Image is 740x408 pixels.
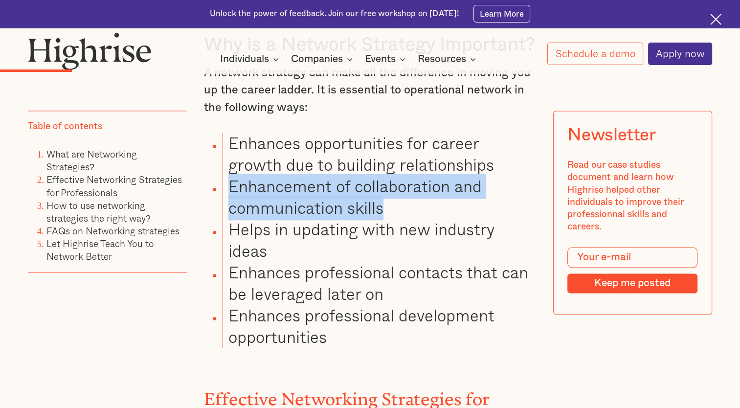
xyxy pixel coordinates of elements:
[418,53,479,65] div: Resources
[204,65,537,116] p: A network strategy can make all the difference in moving you up the career ladder. It is essentia...
[46,198,151,225] a: How to use networking strategies the right way?
[223,219,537,262] li: Helps in updating with new industry ideas
[648,43,713,65] a: Apply now
[223,305,537,348] li: Enhances professional development opportunities
[46,224,179,238] a: FAQs on Networking strategies
[291,53,343,65] div: Companies
[223,176,537,219] li: Enhancement of collaboration and communication skills
[46,173,182,200] a: Effective Networking Strategies for Professionals
[568,247,698,268] input: Your e-mail
[220,53,282,65] div: Individuals
[28,121,102,133] div: Table of contents
[418,53,466,65] div: Resources
[568,125,656,145] div: Newsletter
[46,237,154,264] a: Let Highrise Teach You to Network Better
[365,53,408,65] div: Events
[547,43,643,65] a: Schedule a demo
[568,273,698,293] input: Keep me posted
[223,133,537,176] li: Enhances opportunities for career growth due to building relationships
[223,262,537,305] li: Enhances professional contacts that can be leveraged later on
[46,147,137,174] a: What are Networking Strategies?
[210,8,459,20] div: Unlock the power of feedback. Join our free workshop on [DATE]!
[220,53,269,65] div: Individuals
[365,53,396,65] div: Events
[568,247,698,293] form: Modal Form
[568,159,698,233] div: Read our case studies document and learn how Highrise helped other individuals to improve their p...
[291,53,356,65] div: Companies
[28,32,152,69] img: Highrise logo
[710,14,721,25] img: Cross icon
[473,5,531,23] a: Learn More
